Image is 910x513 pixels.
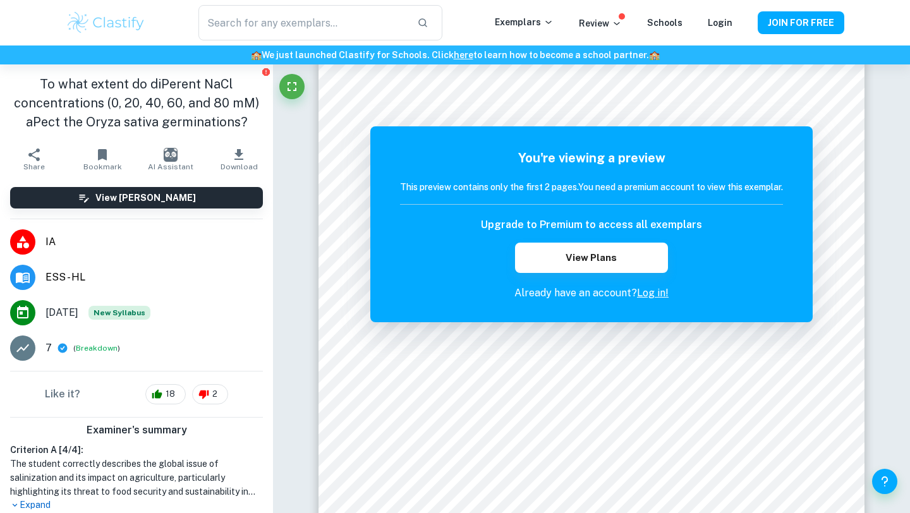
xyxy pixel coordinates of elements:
h6: Upgrade to Premium to access all exemplars [481,217,702,232]
h6: Like it? [45,387,80,402]
button: Breakdown [76,342,118,354]
p: Exemplars [495,15,554,29]
a: Log in! [637,287,669,299]
button: View [PERSON_NAME] [10,187,263,208]
button: Bookmark [68,142,136,177]
span: 18 [159,388,182,401]
span: ESS - HL [45,270,263,285]
button: Fullscreen [279,74,305,99]
div: 2 [192,384,228,404]
div: 18 [145,384,186,404]
span: [DATE] [45,305,78,320]
p: Review [579,16,622,30]
span: 🏫 [649,50,660,60]
a: Login [708,18,732,28]
button: Report issue [261,67,270,76]
span: New Syllabus [88,306,150,320]
h6: Examiner's summary [5,423,268,438]
p: Already have an account? [400,286,783,301]
div: Starting from the May 2026 session, the ESS IA requirements have changed. We created this exempla... [88,306,150,320]
img: Clastify logo [66,10,146,35]
p: Expand [10,498,263,512]
a: Schools [647,18,682,28]
h1: The student correctly describes the global issue of salinization and its impact on agriculture, p... [10,457,263,498]
h6: Criterion A [ 4 / 4 ]: [10,443,263,457]
h6: We just launched Clastify for Schools. Click to learn how to become a school partner. [3,48,907,62]
button: Help and Feedback [872,469,897,494]
span: Download [221,162,258,171]
button: Download [205,142,273,177]
h6: This preview contains only the first 2 pages. You need a premium account to view this exemplar. [400,180,783,194]
span: AI Assistant [148,162,193,171]
span: ( ) [73,342,120,354]
button: JOIN FOR FREE [758,11,844,34]
h5: You're viewing a preview [400,148,783,167]
input: Search for any exemplars... [198,5,407,40]
span: 🏫 [251,50,262,60]
img: AI Assistant [164,148,178,162]
span: Bookmark [83,162,122,171]
span: 2 [205,388,224,401]
h6: View [PERSON_NAME] [95,191,196,205]
a: here [454,50,473,60]
p: 7 [45,341,52,356]
span: Share [23,162,45,171]
button: AI Assistant [136,142,205,177]
span: IA [45,234,263,250]
h1: To what extent do diPerent NaCl concentrations (0, 20, 40, 60, and 80 mM) aPect the Oryza sativa ... [10,75,263,131]
button: View Plans [515,243,668,273]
